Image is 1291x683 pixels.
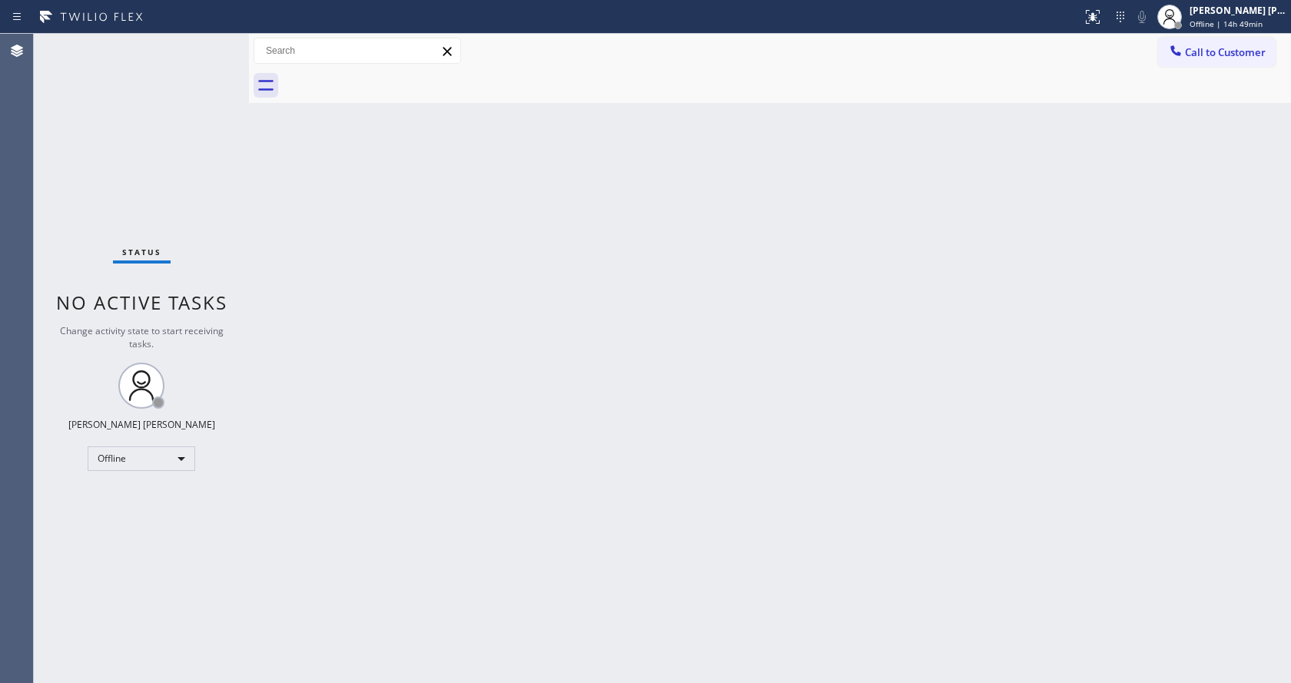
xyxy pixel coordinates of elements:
span: Change activity state to start receiving tasks. [60,324,224,350]
span: Status [122,247,161,257]
span: Call to Customer [1185,45,1266,59]
button: Mute [1131,6,1153,28]
div: [PERSON_NAME] [PERSON_NAME] [1190,4,1286,17]
div: Offline [88,446,195,471]
span: Offline | 14h 49min [1190,18,1263,29]
input: Search [254,38,460,63]
div: [PERSON_NAME] [PERSON_NAME] [68,418,215,431]
button: Call to Customer [1158,38,1276,67]
span: No active tasks [56,290,227,315]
